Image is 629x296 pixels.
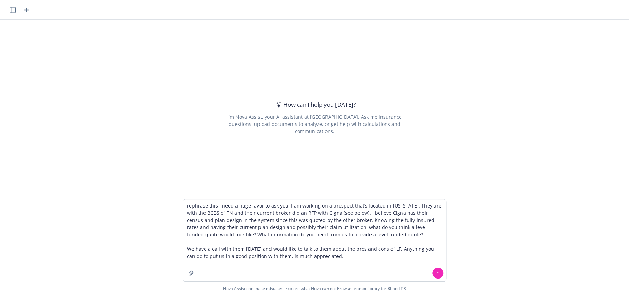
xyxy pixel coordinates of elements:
div: How can I help you [DATE]? [274,100,356,109]
textarea: rephrase this I need a huge favor to ask you! I am working on a prospect that’s located in [US_ST... [183,199,446,281]
span: Nova Assist can make mistakes. Explore what Nova can do: Browse prompt library for and [3,282,626,296]
a: TR [401,286,406,292]
a: BI [387,286,391,292]
div: I'm Nova Assist, your AI assistant at [GEOGRAPHIC_DATA]. Ask me insurance questions, upload docum... [218,113,411,135]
